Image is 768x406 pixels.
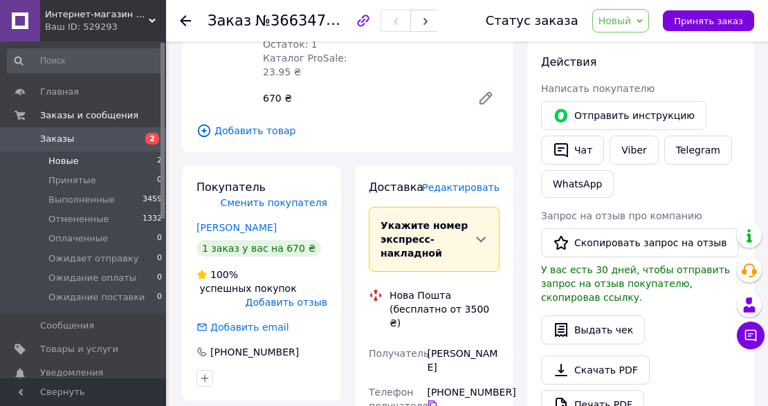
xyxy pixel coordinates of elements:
[40,343,118,356] span: Товары и услуги
[196,181,266,194] span: Покупатель
[541,170,614,198] a: WhatsApp
[48,155,79,167] span: Новые
[386,288,503,330] div: Нова Пошта (бесплатно от 3500 ₴)
[196,123,500,138] span: Добавить товар
[424,341,502,380] div: [PERSON_NAME]
[541,228,739,257] button: Скопировать запрос на отзыв
[157,232,162,245] span: 0
[48,213,109,225] span: Отмененные
[541,315,645,344] button: Выдать чек
[541,210,702,221] span: Запрос на отзыв про компанию
[180,14,191,28] div: Вернуться назад
[246,297,327,308] span: Добавить отзыв
[157,155,162,167] span: 2
[40,109,138,122] span: Заказы и сообщения
[369,181,423,194] span: Доставка
[541,83,655,94] span: Написать покупателю
[40,367,103,379] span: Уведомления
[196,222,277,233] a: [PERSON_NAME]
[208,12,251,29] span: Заказ
[257,89,466,108] div: 670 ₴
[196,268,327,295] div: успешных покупок
[263,53,347,77] span: Каталог ProSale: 23.95 ₴
[48,194,115,206] span: Выполненные
[195,320,291,334] div: Добавить email
[664,136,732,165] a: Telegram
[48,272,136,284] span: Ожидание оплаты
[157,174,162,187] span: 0
[196,240,321,257] div: 1 заказ у вас на 670 ₴
[210,269,238,280] span: 100%
[610,136,658,165] a: Viber
[48,252,139,265] span: Ожидает отправку
[40,320,94,332] span: Сообщения
[221,197,327,208] span: Сменить покупателя
[143,213,162,225] span: 1332
[737,322,765,349] button: Чат с покупателем
[381,220,468,259] span: Укажите номер экспресс-накладной
[541,101,706,130] button: Отправить инструкцию
[255,12,354,29] span: №366347582
[541,356,650,385] a: Скачать PDF
[422,182,500,193] span: Редактировать
[369,348,429,359] span: Получатель
[45,21,166,33] div: Ваш ID: 529293
[48,291,145,304] span: Ожидание поставки
[598,15,632,26] span: Новый
[209,320,291,334] div: Добавить email
[7,48,163,73] input: Поиск
[48,174,96,187] span: Принятые
[157,291,162,304] span: 0
[45,8,149,21] span: Интернет-магазин "Мир Чистоты"
[663,10,754,31] button: Принять заказ
[541,55,596,68] span: Действия
[157,252,162,265] span: 0
[674,16,743,26] span: Принять заказ
[541,136,604,165] button: Чат
[40,133,74,145] span: Заказы
[48,232,108,245] span: Оплаченные
[143,194,162,206] span: 3459
[541,264,730,303] span: У вас есть 30 дней, чтобы отправить запрос на отзыв покупателю, скопировав ссылку.
[145,133,159,145] span: 2
[472,84,500,112] a: Редактировать
[40,86,79,98] span: Главная
[263,39,318,50] span: Остаток: 1
[486,14,578,28] div: Статус заказа
[209,345,300,359] div: [PHONE_NUMBER]
[157,272,162,284] span: 0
